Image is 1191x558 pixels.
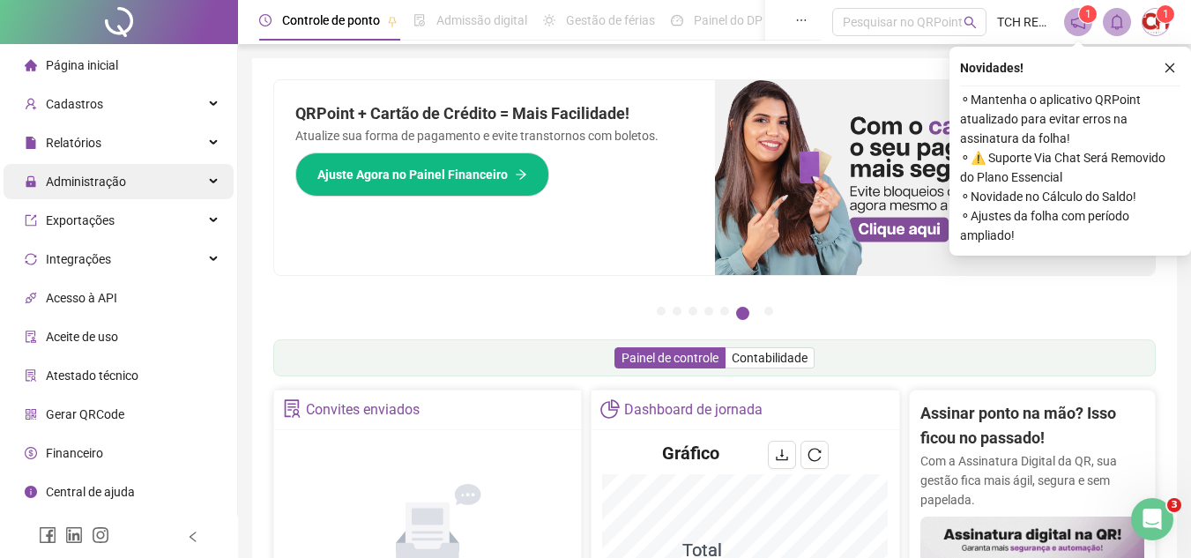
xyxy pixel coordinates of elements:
[25,214,37,227] span: export
[1167,498,1181,512] span: 3
[295,126,694,145] p: Atualize sua forma de pagamento e evite transtornos com boletos.
[662,441,719,465] h4: Gráfico
[187,531,199,543] span: left
[25,59,37,71] span: home
[543,14,555,26] span: sun
[25,331,37,343] span: audit
[689,307,697,316] button: 3
[46,136,101,150] span: Relatórios
[1109,14,1125,30] span: bell
[622,351,718,365] span: Painel de controle
[1085,8,1091,20] span: 1
[46,446,103,460] span: Financeiro
[259,14,272,26] span: clock-circle
[732,351,808,365] span: Contabilidade
[46,368,138,383] span: Atestado técnico
[46,407,124,421] span: Gerar QRCode
[317,165,508,184] span: Ajuste Agora no Painel Financeiro
[65,526,83,544] span: linkedin
[25,175,37,188] span: lock
[764,307,773,316] button: 7
[775,448,789,462] span: download
[964,16,977,29] span: search
[960,148,1180,187] span: ⚬ ⚠️ Suporte Via Chat Será Removido do Plano Essencial
[1131,498,1173,540] iframe: Intercom live chat
[46,252,111,266] span: Integrações
[283,399,301,418] span: solution
[25,292,37,304] span: api
[387,16,398,26] span: pushpin
[92,526,109,544] span: instagram
[960,206,1180,245] span: ⚬ Ajustes da folha com período ampliado!
[960,187,1180,206] span: ⚬ Novidade no Cálculo do Saldo!
[295,153,549,197] button: Ajuste Agora no Painel Financeiro
[25,369,37,382] span: solution
[694,13,763,27] span: Painel do DP
[795,14,808,26] span: ellipsis
[657,307,666,316] button: 1
[39,526,56,544] span: facebook
[736,307,749,320] button: 6
[25,408,37,420] span: qrcode
[960,58,1024,78] span: Novidades !
[46,291,117,305] span: Acesso à API
[624,395,763,425] div: Dashboard de jornada
[25,486,37,498] span: info-circle
[566,13,655,27] span: Gestão de férias
[720,307,729,316] button: 5
[46,97,103,111] span: Cadastros
[920,401,1144,451] h2: Assinar ponto na mão? Isso ficou no passado!
[1164,62,1176,74] span: close
[673,307,681,316] button: 2
[600,399,619,418] span: pie-chart
[997,12,1053,32] span: TCH RECEPTIVO
[1070,14,1086,30] span: notification
[25,253,37,265] span: sync
[46,213,115,227] span: Exportações
[1143,9,1169,35] img: 51853
[704,307,713,316] button: 4
[25,447,37,459] span: dollar
[46,175,126,189] span: Administração
[1163,8,1169,20] span: 1
[960,90,1180,148] span: ⚬ Mantenha o aplicativo QRPoint atualizado para evitar erros na assinatura da folha!
[46,485,135,499] span: Central de ajuda
[46,58,118,72] span: Página inicial
[920,451,1144,510] p: Com a Assinatura Digital da QR, sua gestão fica mais ágil, segura e sem papelada.
[306,395,420,425] div: Convites enviados
[295,101,694,126] h2: QRPoint + Cartão de Crédito = Mais Facilidade!
[46,330,118,344] span: Aceite de uso
[515,168,527,181] span: arrow-right
[808,448,822,462] span: reload
[671,14,683,26] span: dashboard
[282,13,380,27] span: Controle de ponto
[413,14,426,26] span: file-done
[715,80,1156,275] img: banner%2F75947b42-3b94-469c-a360-407c2d3115d7.png
[436,13,527,27] span: Admissão digital
[1157,5,1174,23] sup: Atualize o seu contato no menu Meus Dados
[1079,5,1097,23] sup: 1
[25,137,37,149] span: file
[25,98,37,110] span: user-add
